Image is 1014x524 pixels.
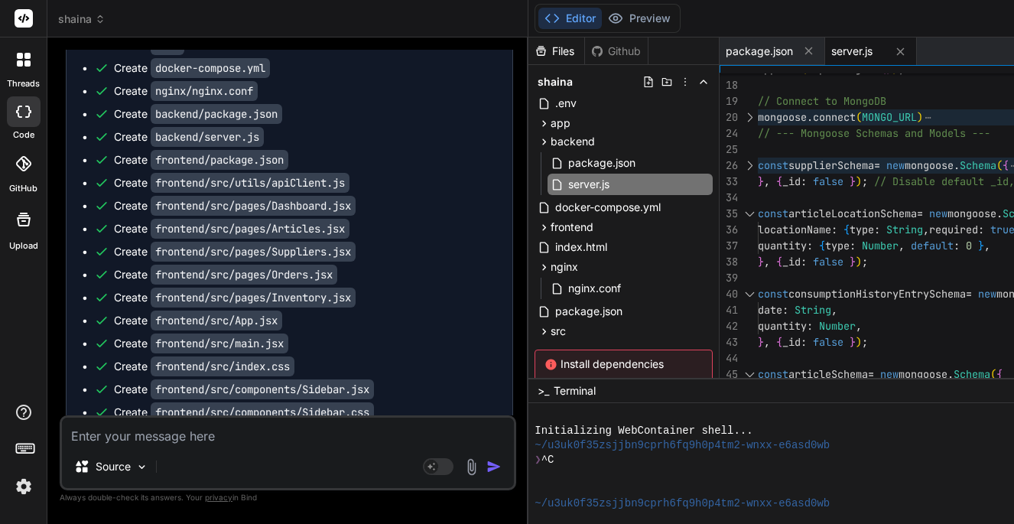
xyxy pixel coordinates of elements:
[205,493,232,502] span: privacy
[960,158,996,172] span: Schema
[758,319,807,333] span: quantity
[567,279,622,298] span: nginx.conf
[585,44,648,59] div: Github
[788,367,868,381] span: articleSchema
[825,239,850,252] span: type
[602,8,677,29] button: Preview
[862,239,899,252] span: Number
[850,223,874,236] span: type
[535,424,752,438] span: Initializing WebContainer shell...
[9,182,37,195] label: GitHub
[990,367,996,381] span: (
[114,60,270,76] div: Create
[554,383,596,399] span: Terminal
[720,366,738,382] div: 45
[856,174,862,188] span: )
[758,255,764,269] span: }
[776,174,782,188] span: {
[554,302,624,321] span: package.json
[886,223,923,236] span: String
[764,255,770,269] span: ,
[114,336,288,351] div: Create
[880,367,899,381] span: new
[954,239,960,252] span: :
[758,223,831,236] span: locationName
[850,335,856,349] span: }
[850,239,856,252] span: :
[856,110,862,124] span: (
[899,367,947,381] span: mongoose
[758,367,788,381] span: const
[151,127,264,147] code: backend/server.js
[813,255,843,269] span: false
[151,219,349,239] code: frontend/src/pages/Articles.jsx
[554,94,578,112] span: .env
[856,255,862,269] span: )
[862,110,917,124] span: MONGO_URL
[151,242,356,262] code: frontend/src/pages/Suppliers.jsx
[801,255,807,269] span: :
[801,335,807,349] span: :
[151,150,288,170] code: frontend/package.json
[911,239,954,252] span: default
[720,125,738,142] div: 24
[151,58,270,78] code: docker-compose.yml
[554,238,609,256] span: index.html
[758,207,788,220] span: const
[917,207,923,220] span: =
[535,453,541,467] span: ❯
[151,196,356,216] code: frontend/src/pages/Dashboard.jsx
[739,286,759,302] div: Click to collapse the range.
[720,334,738,350] div: 43
[807,239,813,252] span: :
[486,459,502,474] img: icon
[720,109,738,125] div: 20
[151,311,282,330] code: frontend/src/App.jsx
[954,158,960,172] span: .
[720,318,738,334] div: 42
[758,303,782,317] span: date
[720,142,738,158] div: 25
[819,239,825,252] span: {
[996,158,1003,172] span: (
[966,239,972,252] span: 0
[899,239,905,252] span: ,
[96,459,131,474] p: Source
[782,255,801,269] span: _id
[720,254,738,270] div: 38
[720,206,738,222] div: 35
[720,302,738,318] div: 41
[758,126,990,140] span: // --- Mongoose Schemas and Models ---
[151,402,374,422] code: frontend/src/components/Sidebar.css
[850,174,856,188] span: }
[795,303,831,317] span: String
[535,438,830,453] span: ~/u3uk0f35zsjjbn9cprh6fq9h0p4tm2-wnxx-e6asd0wb
[151,356,294,376] code: frontend/src/index.css
[151,173,349,193] code: frontend/src/utils/apiClient.js
[739,206,759,222] div: Click to collapse the range.
[551,259,578,275] span: nginx
[135,461,148,474] img: Pick Models
[862,174,868,188] span: ;
[905,158,954,172] span: mongoose
[868,367,874,381] span: =
[720,93,738,109] div: 19
[788,158,874,172] span: supplierSchema
[114,290,356,305] div: Create
[831,44,873,59] span: server.js
[831,223,837,236] span: :
[114,382,374,397] div: Create
[782,174,801,188] span: _id
[720,270,738,286] div: 39
[739,366,759,382] div: Click to collapse the range.
[528,44,584,59] div: Files
[726,44,793,59] span: package.json
[538,8,602,29] button: Editor
[535,496,830,511] span: ~/u3uk0f35zsjjbn9cprh6fq9h0p4tm2-wnxx-e6asd0wb
[114,83,258,99] div: Create
[807,110,813,124] span: .
[151,104,282,124] code: backend/package.json
[782,303,788,317] span: :
[544,356,703,372] span: Install dependencies
[13,129,34,142] label: code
